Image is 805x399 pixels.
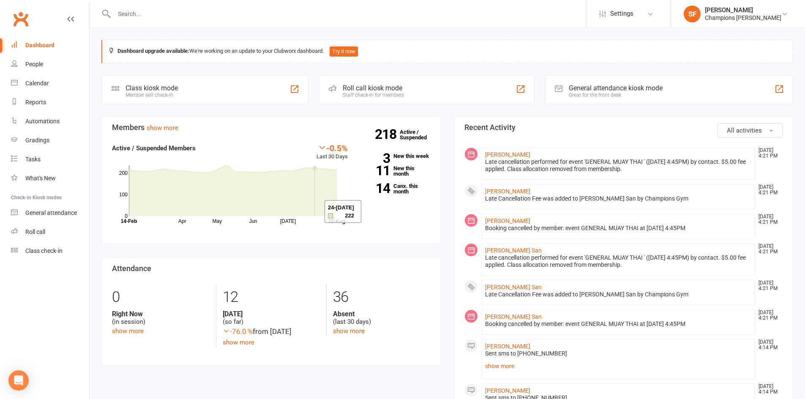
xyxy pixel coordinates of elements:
[112,310,210,326] div: (in session)
[25,80,49,87] div: Calendar
[112,123,431,132] h3: Members
[117,48,189,54] strong: Dashboard upgrade available:
[147,124,178,132] a: show more
[11,150,89,169] a: Tasks
[754,148,782,159] time: [DATE] 4:21 PM
[485,284,542,290] a: [PERSON_NAME] San
[343,92,404,98] div: Staff check-in for members
[25,99,46,106] div: Reports
[25,61,43,68] div: People
[112,310,210,318] strong: Right Now
[25,42,55,49] div: Dashboard
[485,225,751,232] div: Booking cancelled by member: event GENERAL MUAY THAI at [DATE] 4:45PM
[485,247,542,254] a: [PERSON_NAME] San
[8,370,29,391] div: Open Intercom Messenger
[112,285,210,310] div: 0
[11,112,89,131] a: Automations
[485,188,530,195] a: [PERSON_NAME]
[485,151,530,158] a: [PERSON_NAME]
[112,264,431,273] h3: Attendance
[25,175,56,182] div: What's New
[485,291,751,298] div: Late Cancellation Fee was added to [PERSON_NAME] San by Champions Gym
[717,123,783,138] button: All activities
[25,156,41,163] div: Tasks
[112,8,587,20] input: Search...
[485,350,567,357] span: Sent sms to [PHONE_NUMBER]
[317,143,348,161] div: Last 30 Days
[126,92,178,98] div: Member self check-in
[25,137,49,144] div: Gradings
[223,310,320,318] strong: [DATE]
[126,84,178,92] div: Class kiosk mode
[360,164,390,177] strong: 11
[317,143,348,152] div: -0.5%
[485,387,530,394] a: [PERSON_NAME]
[754,339,782,350] time: [DATE] 4:14 PM
[11,223,89,242] a: Roll call
[360,182,390,195] strong: 14
[223,285,320,310] div: 12
[11,74,89,93] a: Calendar
[25,118,60,125] div: Automations
[360,183,431,194] a: 14Canx. this month
[11,36,89,55] a: Dashboard
[112,327,144,335] a: show more
[11,55,89,74] a: People
[330,46,358,57] button: Try it now
[485,360,751,372] a: show more
[485,217,530,224] a: [PERSON_NAME]
[754,214,782,225] time: [DATE] 4:21 PM
[375,128,400,141] strong: 218
[400,123,437,147] a: 218Active / Suspended
[360,153,431,159] a: 3New this week
[223,327,253,336] span: -76.0 %
[754,185,782,195] time: [DATE] 4:21 PM
[485,195,751,202] div: Late Cancellation Fee was added to [PERSON_NAME] San by Champions Gym
[11,131,89,150] a: Gradings
[223,326,320,337] div: from [DATE]
[754,310,782,321] time: [DATE] 4:21 PM
[343,84,404,92] div: Roll call kiosk mode
[705,14,781,22] div: Champions [PERSON_NAME]
[101,40,793,63] div: We're working on an update to your Clubworx dashboard.
[569,84,663,92] div: General attendance kiosk mode
[223,310,320,326] div: (so far)
[485,320,751,328] div: Booking cancelled by member: event GENERAL MUAY THAI at [DATE] 4:45PM
[754,384,782,395] time: [DATE] 4:14 PM
[223,339,254,346] a: show more
[610,4,633,23] span: Settings
[485,313,542,320] a: [PERSON_NAME] San
[360,152,390,165] strong: 3
[464,123,783,132] h3: Recent Activity
[727,127,762,134] span: All activities
[754,280,782,291] time: [DATE] 4:21 PM
[25,228,45,235] div: Roll call
[485,254,751,269] div: Late cancellation performed for event 'GENERAL MUAY THAI ' ([DATE] 4:45PM) by contact. $5.00 fee ...
[112,144,196,152] strong: Active / Suspended Members
[11,204,89,223] a: General attendance kiosk mode
[333,310,430,326] div: (last 30 days)
[10,8,31,30] a: Clubworx
[333,285,430,310] div: 36
[684,5,701,22] div: SF
[11,93,89,112] a: Reports
[754,244,782,255] time: [DATE] 4:21 PM
[705,6,781,14] div: [PERSON_NAME]
[485,343,530,350] a: [PERSON_NAME]
[11,242,89,261] a: Class kiosk mode
[11,169,89,188] a: What's New
[25,247,63,254] div: Class check-in
[569,92,663,98] div: Great for the front desk
[360,166,431,176] a: 11New this month
[25,209,77,216] div: General attendance
[333,310,430,318] strong: Absent
[485,158,751,173] div: Late cancellation performed for event 'GENERAL MUAY THAI ' ([DATE] 4:45PM) by contact. $5.00 fee ...
[333,327,365,335] a: show more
